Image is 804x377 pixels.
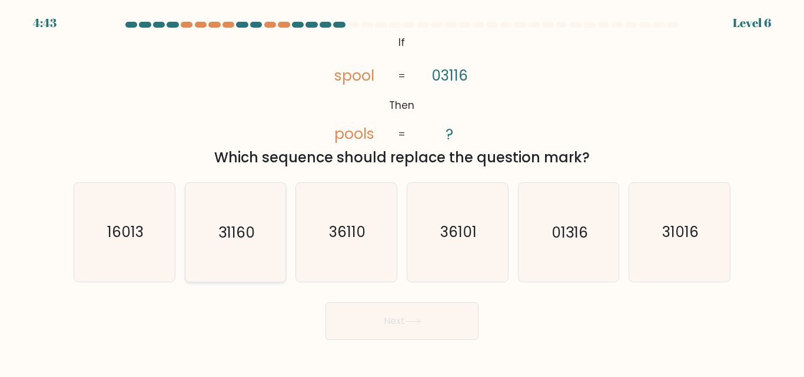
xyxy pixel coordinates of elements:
text: 36101 [440,222,477,243]
tspan: If [399,35,406,49]
svg: @import url('[URL][DOMAIN_NAME]); [310,32,494,145]
text: 31016 [662,222,699,243]
div: 4:43 [33,14,57,32]
tspan: = [398,69,406,83]
div: Which sequence should replace the question mark? [81,147,723,168]
text: 36110 [329,222,366,243]
tspan: ? [446,124,454,145]
text: 31160 [218,222,255,243]
tspan: pools [334,124,374,145]
tspan: Then [390,99,415,113]
tspan: 03116 [431,65,468,86]
div: Level 6 [733,14,771,32]
tspan: spool [334,65,374,86]
text: 16013 [107,222,144,243]
button: Next [325,302,479,340]
text: 01316 [551,222,588,243]
tspan: = [398,128,406,142]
